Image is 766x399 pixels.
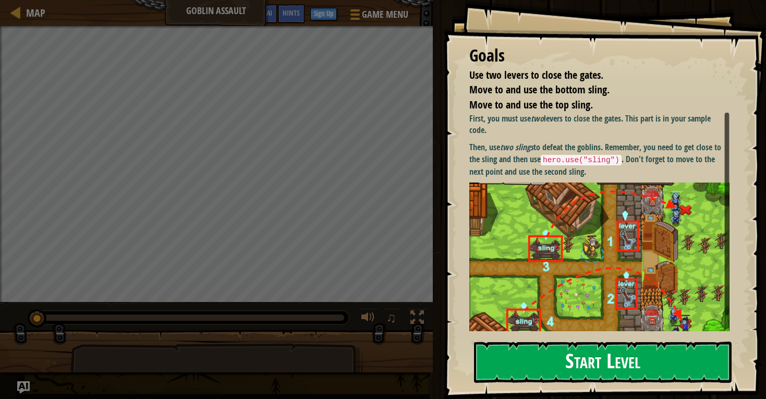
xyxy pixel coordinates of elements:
[362,8,408,21] span: Game Menu
[249,4,277,23] button: Ask AI
[384,308,402,330] button: ♫
[469,183,729,344] img: M7l4d
[474,342,732,383] button: Start Level
[469,113,729,137] p: First, you must use levers to close the gates. This part is in your sample code.
[456,98,727,113] li: Move to and use the top sling.
[469,98,593,112] span: Move to and use the top sling.
[26,6,45,20] span: Map
[469,82,610,96] span: Move to and use the bottom sling.
[531,113,544,124] em: two
[456,68,727,83] li: Use two levers to close the gates.
[541,155,622,165] code: hero.use("sling")
[342,4,415,29] button: Game Menu
[386,310,396,325] span: ♫
[469,141,729,177] p: Then, use to defeat the goblins. Remember, you need to get close to the sling and then use . Don'...
[17,381,30,394] button: Ask AI
[254,8,272,18] span: Ask AI
[469,44,729,68] div: Goals
[469,68,603,82] span: Use two levers to close the gates.
[500,141,533,153] em: two slings
[407,308,428,330] button: Toggle fullscreen
[21,6,45,20] a: Map
[358,308,379,330] button: Adjust volume
[283,8,300,18] span: Hints
[310,8,337,20] button: Sign Up
[456,82,727,98] li: Move to and use the bottom sling.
